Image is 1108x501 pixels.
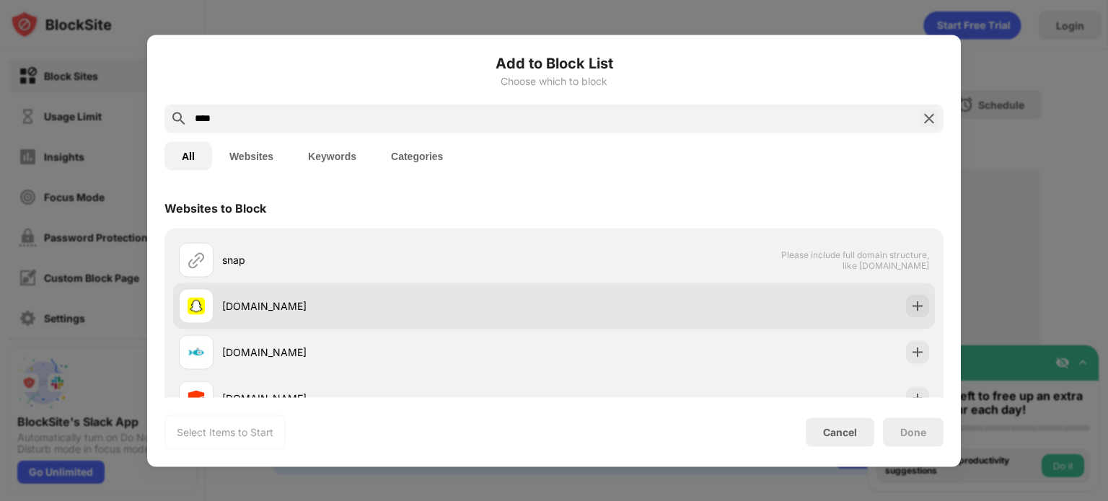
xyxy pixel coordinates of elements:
img: favicons [188,343,205,360]
img: favicons [188,297,205,314]
div: Done [900,426,926,438]
button: Categories [374,141,460,170]
button: All [164,141,212,170]
div: Choose which to block [164,75,944,87]
img: search.svg [170,110,188,127]
button: Keywords [291,141,374,170]
div: Websites to Block [164,200,266,215]
div: [DOMAIN_NAME] [222,298,554,314]
div: Select Items to Start [177,425,273,439]
h6: Add to Block List [164,52,944,74]
div: [DOMAIN_NAME] [222,345,554,360]
img: favicons [188,389,205,407]
img: search-close [920,110,938,127]
div: snap [222,252,554,267]
span: Please include full domain structure, like [DOMAIN_NAME] [781,249,929,270]
div: [DOMAIN_NAME] [222,391,554,406]
img: url.svg [188,251,205,268]
div: Cancel [823,426,857,438]
button: Websites [212,141,291,170]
